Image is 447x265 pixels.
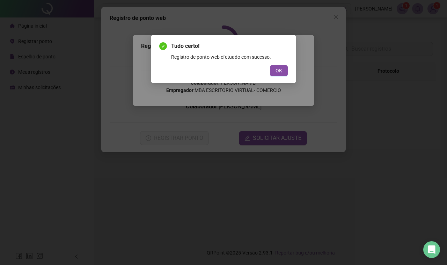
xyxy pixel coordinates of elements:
div: Open Intercom Messenger [423,241,440,258]
span: Tudo certo! [171,42,288,50]
span: OK [276,67,282,74]
div: Registro de ponto web efetuado com sucesso. [171,53,288,61]
span: check-circle [159,42,167,50]
button: OK [270,65,288,76]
